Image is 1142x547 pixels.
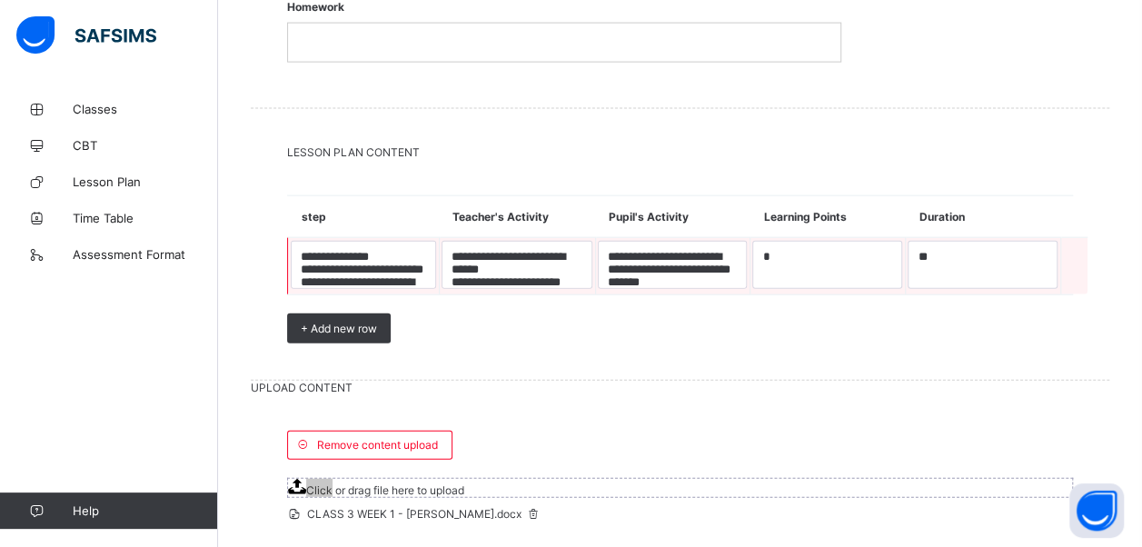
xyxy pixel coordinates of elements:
[306,483,464,497] span: Click or drag file here to upload
[905,196,1060,238] th: Duration
[595,196,750,238] th: Pupil's Activity
[73,503,217,518] span: Help
[439,196,595,238] th: Teacher's Activity
[287,145,1073,159] span: LESSON PLAN CONTENT
[287,507,541,521] span: CLASS 3 WEEK 1 - [PERSON_NAME].docx
[287,478,1073,498] span: Click or drag file here to upload
[73,174,218,189] span: Lesson Plan
[73,211,218,225] span: Time Table
[251,381,1109,394] span: UPLOAD CONTENT
[288,196,440,238] th: step
[16,16,156,55] img: safsims
[301,322,377,335] span: + Add new row
[73,247,218,262] span: Assessment Format
[317,438,438,452] span: Remove content upload
[750,196,905,238] th: Learning Points
[1069,483,1124,538] button: Open asap
[73,102,218,116] span: Classes
[73,138,218,153] span: CBT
